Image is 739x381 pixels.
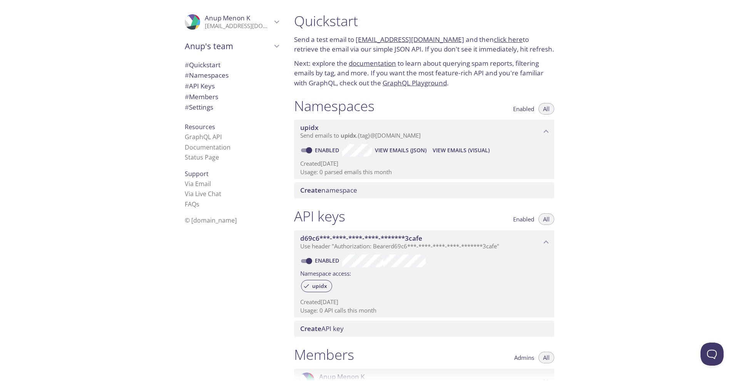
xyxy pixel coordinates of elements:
[294,208,345,225] h1: API keys
[185,41,272,52] span: Anup's team
[205,13,250,22] span: Anup Menon K
[508,103,539,115] button: Enabled
[300,123,318,132] span: upidx
[314,257,342,264] a: Enabled
[372,144,430,156] button: View Emails (JSON)
[538,352,554,363] button: All
[300,324,321,333] span: Create
[300,298,548,306] p: Created [DATE]
[341,131,356,139] span: upidx
[538,213,554,225] button: All
[205,22,272,30] p: [EMAIL_ADDRESS][DOMAIN_NAME]
[300,186,357,195] span: namespace
[179,9,285,35] div: Anup Menon K
[375,146,426,155] span: View Emails (JSON)
[294,58,554,88] p: Next: explore the to learn about querying spam reports, filtering emails by tag, and more. If you...
[179,102,285,113] div: Team Settings
[185,103,213,111] span: Settings
[300,168,548,176] p: Usage: 0 parsed emails this month
[179,36,285,56] div: Anup's team
[294,182,554,198] div: Create namespace
[185,180,211,188] a: Via Email
[300,186,321,195] span: Create
[508,213,539,225] button: Enabled
[300,324,344,333] span: API key
[383,78,447,87] a: GraphQL Playground
[300,267,351,278] label: Namespace access:
[301,280,332,292] div: upidx
[185,170,209,178] span: Support
[185,190,221,198] a: Via Live Chat
[185,123,215,131] span: Resources
[294,12,554,30] h1: Quickstart
[294,35,554,54] p: Send a test email to and then to retrieve the email via our simple JSON API. If you don't see it ...
[494,35,523,44] a: click here
[356,35,464,44] a: [EMAIL_ADDRESS][DOMAIN_NAME]
[294,321,554,337] div: Create API Key
[179,70,285,81] div: Namespaces
[300,131,421,139] span: Send emails to . {tag} @[DOMAIN_NAME]
[185,103,189,111] span: #
[300,160,548,168] p: Created [DATE]
[185,153,219,161] a: Status Page
[179,92,285,102] div: Members
[185,200,199,208] a: FAQ
[179,81,285,92] div: API Keys
[538,103,554,115] button: All
[510,352,539,363] button: Admins
[294,97,375,115] h1: Namespaces
[185,60,221,69] span: Quickstart
[185,133,222,141] a: GraphQL API
[185,143,231,151] a: Documentation
[433,146,490,155] span: View Emails (Visual)
[185,71,229,80] span: Namespaces
[185,82,215,90] span: API Keys
[185,216,237,225] span: © [DOMAIN_NAME]
[179,60,285,70] div: Quickstart
[185,60,189,69] span: #
[300,306,548,314] p: Usage: 0 API calls this month
[294,346,354,363] h1: Members
[314,146,342,154] a: Enabled
[308,283,332,289] span: upidx
[185,71,189,80] span: #
[185,82,189,90] span: #
[430,144,493,156] button: View Emails (Visual)
[701,343,724,366] iframe: Help Scout Beacon - Open
[294,120,554,143] div: upidx namespace
[349,59,396,68] a: documentation
[185,92,218,101] span: Members
[185,92,189,101] span: #
[196,200,199,208] span: s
